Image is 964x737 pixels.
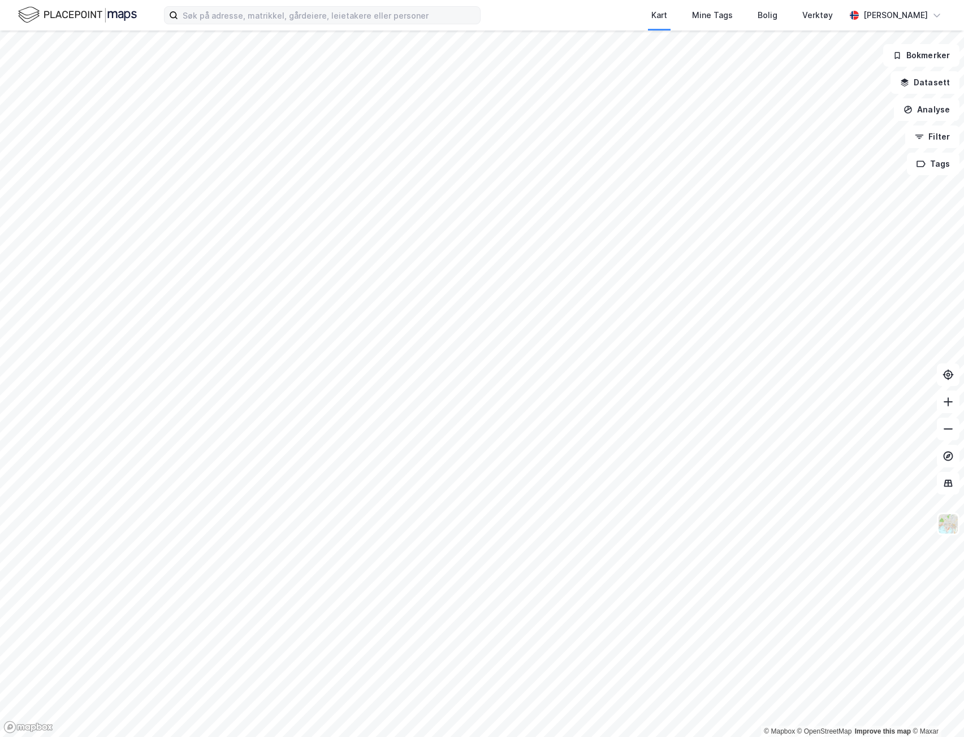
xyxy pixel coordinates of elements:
[692,8,733,22] div: Mine Tags
[894,98,959,121] button: Analyse
[907,683,964,737] div: Kontrollprogram for chat
[907,683,964,737] iframe: Chat Widget
[863,8,928,22] div: [PERSON_NAME]
[651,8,667,22] div: Kart
[802,8,833,22] div: Verktøy
[905,125,959,148] button: Filter
[855,727,911,735] a: Improve this map
[18,5,137,25] img: logo.f888ab2527a4732fd821a326f86c7f29.svg
[758,8,777,22] div: Bolig
[3,721,53,734] a: Mapbox homepage
[890,71,959,94] button: Datasett
[764,727,795,735] a: Mapbox
[178,7,480,24] input: Søk på adresse, matrikkel, gårdeiere, leietakere eller personer
[883,44,959,67] button: Bokmerker
[907,153,959,175] button: Tags
[797,727,852,735] a: OpenStreetMap
[937,513,959,535] img: Z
